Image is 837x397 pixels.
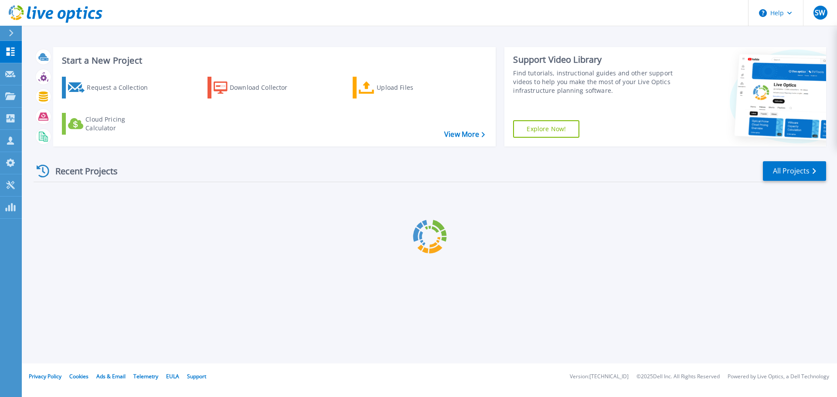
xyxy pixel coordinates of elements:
a: Upload Files [353,77,450,98]
div: Upload Files [377,79,446,96]
a: View More [444,130,485,139]
li: Powered by Live Optics, a Dell Technology [728,374,829,380]
a: Explore Now! [513,120,579,138]
a: Download Collector [208,77,305,98]
a: Telemetry [133,373,158,380]
div: Download Collector [230,79,299,96]
div: Cloud Pricing Calculator [85,115,155,132]
div: Find tutorials, instructional guides and other support videos to help you make the most of your L... [513,69,677,95]
a: Cloud Pricing Calculator [62,113,159,135]
div: Recent Projects [34,160,129,182]
div: Support Video Library [513,54,677,65]
div: Request a Collection [87,79,157,96]
a: All Projects [763,161,826,181]
a: Request a Collection [62,77,159,98]
a: EULA [166,373,179,380]
a: Privacy Policy [29,373,61,380]
a: Support [187,373,206,380]
a: Cookies [69,373,88,380]
span: SW [815,9,825,16]
a: Ads & Email [96,373,126,380]
li: Version: [TECHNICAL_ID] [570,374,629,380]
li: © 2025 Dell Inc. All Rights Reserved [636,374,720,380]
h3: Start a New Project [62,56,485,65]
